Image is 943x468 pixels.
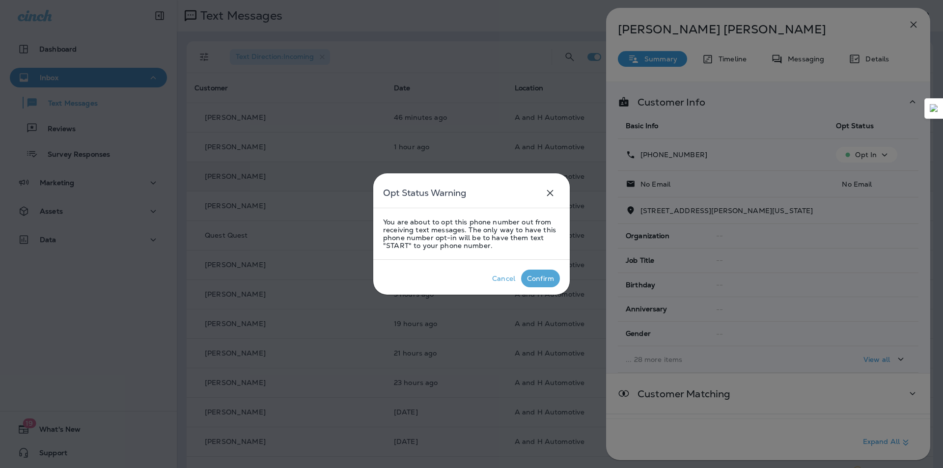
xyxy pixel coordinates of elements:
button: Confirm [521,270,560,287]
button: close [540,183,560,203]
p: You are about to opt this phone number out from receiving text messages. The only way to have thi... [383,218,560,249]
div: Cancel [492,275,515,282]
img: Detect Auto [930,104,939,113]
button: Cancel [486,270,521,287]
h5: Opt Status Warning [383,185,466,201]
div: Confirm [527,275,554,282]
